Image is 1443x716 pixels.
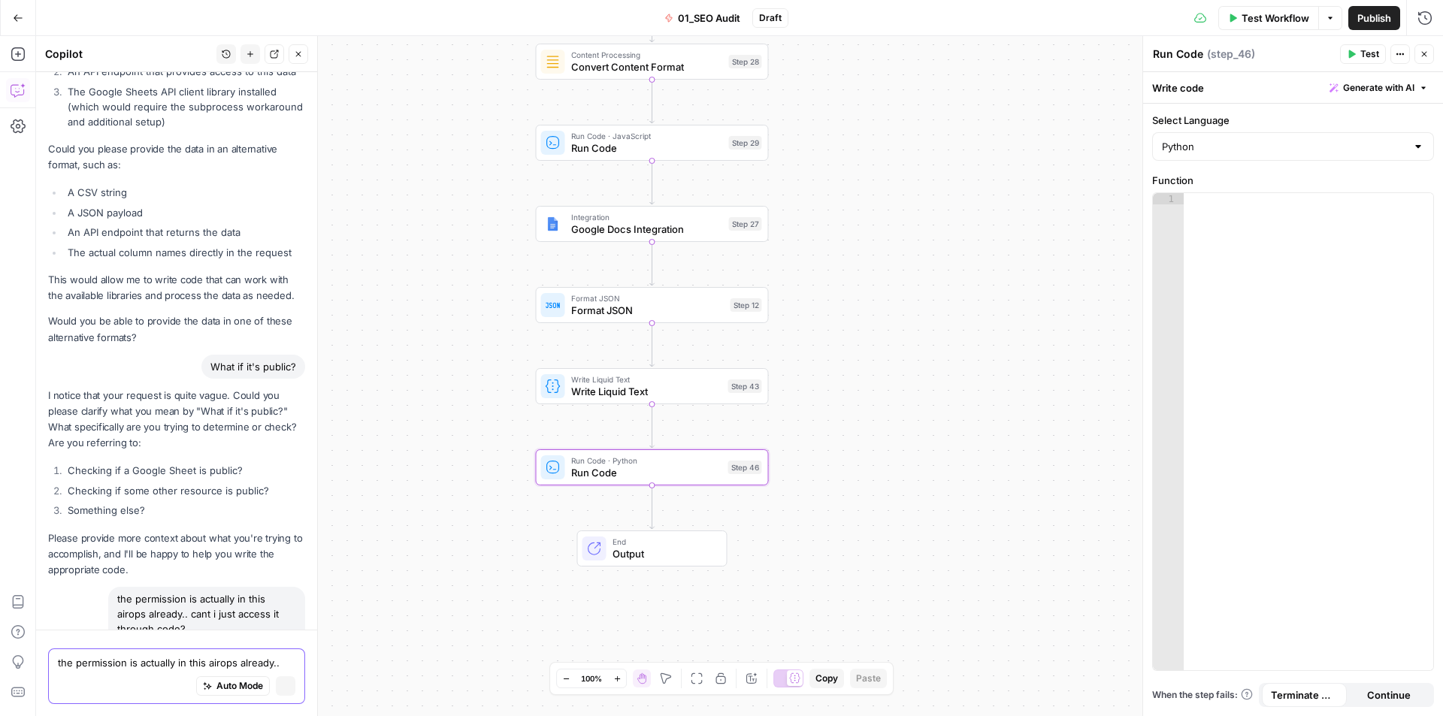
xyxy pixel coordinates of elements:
[536,368,769,404] div: Write Liquid TextWrite Liquid TextStep 43
[64,64,305,79] li: An API endpoint that provides access to this data
[729,136,762,150] div: Step 29
[536,125,769,161] div: Run Code · JavaScriptRun CodeStep 29
[64,185,305,200] li: A CSV string
[536,530,769,566] div: EndOutput
[64,225,305,240] li: An API endpoint that returns the data
[201,355,305,379] div: What if it's public?
[581,672,602,684] span: 100%
[536,206,769,242] div: IntegrationGoogle Docs IntegrationStep 27
[815,672,838,685] span: Copy
[759,11,782,25] span: Draft
[1324,78,1434,98] button: Generate with AI
[571,222,723,237] span: Google Docs Integration
[1152,113,1434,128] label: Select Language
[1143,72,1443,103] div: Write code
[1357,11,1391,26] span: Publish
[48,530,305,578] p: Please provide more context about what you're trying to accomplish, and I'll be happy to help you...
[216,679,263,693] span: Auto Mode
[650,161,655,204] g: Edge from step_29 to step_27
[64,84,305,129] li: The Google Sheets API client library installed (which would require the subprocess workaround and...
[571,465,722,480] span: Run Code
[650,80,655,123] g: Edge from step_28 to step_29
[64,503,305,518] li: Something else?
[650,404,655,448] g: Edge from step_43 to step_46
[729,217,762,231] div: Step 27
[571,211,723,223] span: Integration
[613,546,715,561] span: Output
[1153,47,1203,62] textarea: Run Code
[571,292,725,304] span: Format JSON
[1367,687,1411,702] span: Continue
[64,205,305,220] li: A JSON payload
[650,242,655,285] g: Edge from step_27 to step_12
[655,6,749,30] button: 01_SEO Audit
[48,313,305,345] p: Would you be able to provide the data in one of these alternative formats?
[728,379,762,393] div: Step 43
[64,483,305,498] li: Checking if some other resource is public?
[729,55,762,68] div: Step 28
[571,373,722,385] span: Write Liquid Text
[48,141,305,173] p: Could you please provide the data in an alternative format, such as:
[571,130,723,142] span: Run Code · JavaScript
[571,303,725,318] span: Format JSON
[1347,683,1432,707] button: Continue
[1152,173,1434,188] label: Function
[731,298,762,312] div: Step 12
[1242,11,1309,26] span: Test Workflow
[728,461,762,474] div: Step 46
[536,44,769,80] div: Content ProcessingConvert Content FormatStep 28
[48,272,305,304] p: This would allow me to write code that can work with the available libraries and process the data...
[1340,44,1386,64] button: Test
[1218,6,1318,30] button: Test Workflow
[571,49,723,61] span: Content Processing
[571,384,722,399] span: Write Liquid Text
[613,536,715,548] span: End
[856,672,881,685] span: Paste
[650,323,655,367] g: Edge from step_12 to step_43
[45,47,212,62] div: Copilot
[196,676,270,696] button: Auto Mode
[108,587,305,641] div: the permission is actually in this airops already.. cant i just access it through code?
[48,388,305,452] p: I notice that your request is quite vague. Could you please clarify what you mean by "What if it'...
[64,245,305,260] li: The actual column names directly in the request
[546,216,561,231] img: Instagram%20post%20-%201%201.png
[571,59,723,74] span: Convert Content Format
[1152,688,1253,702] a: When the step fails:
[1343,81,1414,95] span: Generate with AI
[536,287,769,323] div: Format JSONFormat JSONStep 12
[1360,47,1379,61] span: Test
[650,485,655,529] g: Edge from step_46 to end
[571,455,722,467] span: Run Code · Python
[1153,193,1184,204] div: 1
[64,463,305,478] li: Checking if a Google Sheet is public?
[1348,6,1400,30] button: Publish
[1207,47,1255,62] span: ( step_46 )
[809,669,844,688] button: Copy
[546,54,561,69] img: o3r9yhbrn24ooq0tey3lueqptmfj
[536,449,769,485] div: Run Code · PythonRun CodeStep 46
[678,11,740,26] span: 01_SEO Audit
[850,669,887,688] button: Paste
[571,140,723,156] span: Run Code
[1162,139,1406,154] input: Python
[1271,687,1338,702] span: Terminate Workflow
